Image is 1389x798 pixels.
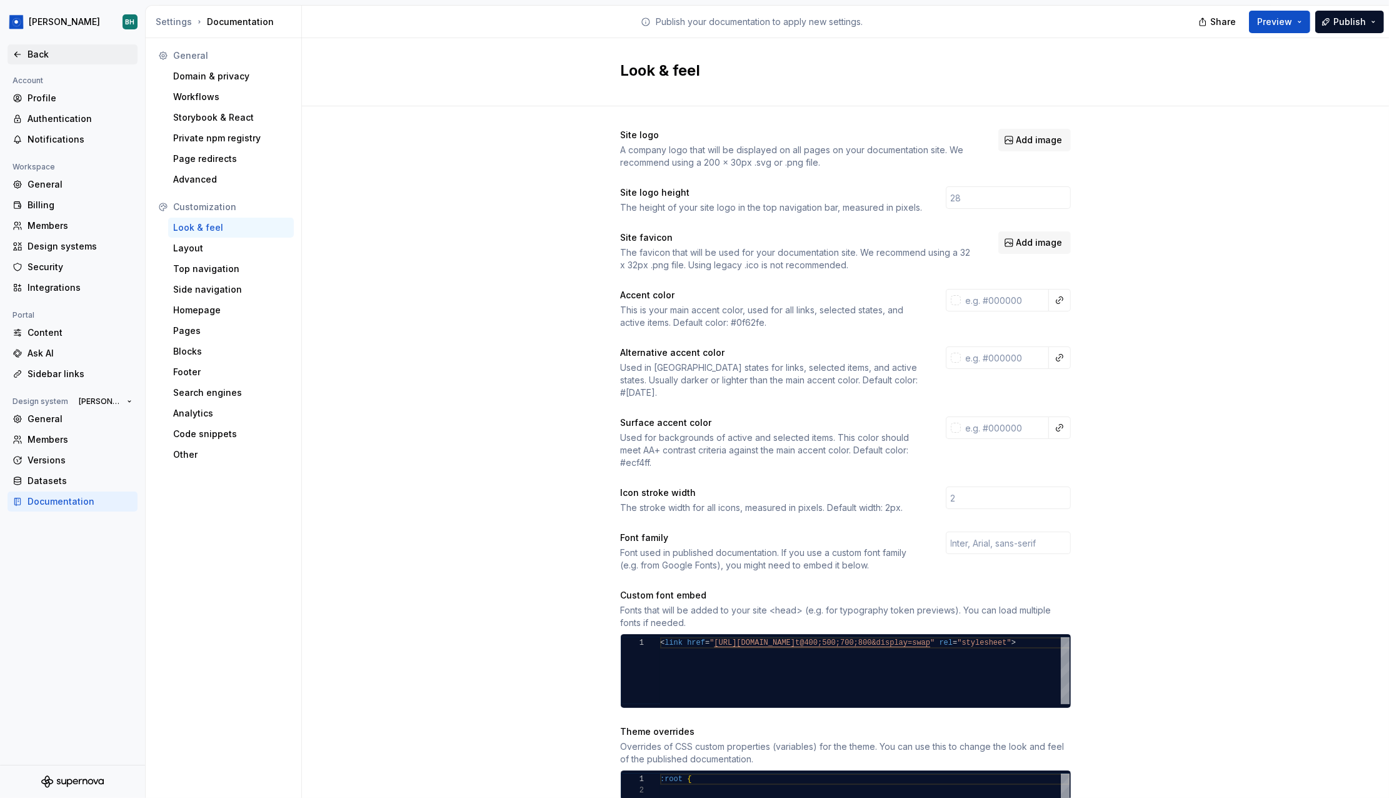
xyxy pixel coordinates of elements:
[168,445,294,465] a: Other
[939,639,953,647] span: rel
[168,300,294,320] a: Homepage
[946,186,1071,209] input: 28
[621,785,644,796] div: 2
[8,129,138,149] a: Notifications
[621,304,923,329] div: This is your main accent color, used for all links, selected states, and active items. Default co...
[1333,16,1366,28] span: Publish
[28,433,133,446] div: Members
[621,589,1071,602] div: Custom font embed
[173,70,289,83] div: Domain & privacy
[961,417,1049,439] input: e.g. #000000
[1257,16,1292,28] span: Preview
[8,409,138,429] a: General
[41,775,104,788] a: Supernova Logo
[8,394,73,409] div: Design system
[8,159,60,174] div: Workspace
[28,92,133,104] div: Profile
[168,280,294,300] a: Side navigation
[168,362,294,382] a: Footer
[1210,16,1236,28] span: Share
[621,231,976,244] div: Site favicon
[687,639,705,647] span: href
[168,259,294,279] a: Top navigation
[173,448,289,461] div: Other
[621,361,923,399] div: Used in [GEOGRAPHIC_DATA] states for links, selected items, and active states. Usually darker or ...
[621,346,923,359] div: Alternative accent color
[8,343,138,363] a: Ask AI
[168,424,294,444] a: Code snippets
[8,450,138,470] a: Versions
[8,174,138,194] a: General
[621,502,923,514] div: The stroke width for all icons, measured in pixels. Default width: 2px.
[173,132,289,144] div: Private npm registry
[660,639,664,647] span: <
[168,87,294,107] a: Workflows
[8,308,39,323] div: Portal
[173,221,289,234] div: Look & feel
[28,240,133,253] div: Design systems
[9,14,24,29] img: 049812b6-2877-400d-9dc9-987621144c16.png
[173,283,289,296] div: Side navigation
[28,178,133,191] div: General
[29,16,100,28] div: [PERSON_NAME]
[621,129,976,141] div: Site logo
[621,186,923,199] div: Site logo height
[621,637,644,649] div: 1
[28,261,133,273] div: Security
[168,383,294,403] a: Search engines
[28,347,133,360] div: Ask AI
[28,475,133,487] div: Datasets
[28,326,133,339] div: Content
[946,487,1071,509] input: 2
[621,246,976,271] div: The favicon that will be used for your documentation site. We recommend using a 32 x 32px .png fi...
[621,201,923,214] div: The height of your site logo in the top navigation bar, measured in pixels.
[168,403,294,423] a: Analytics
[1192,11,1244,33] button: Share
[8,44,138,64] a: Back
[173,153,289,165] div: Page redirects
[28,495,133,508] div: Documentation
[3,8,143,36] button: [PERSON_NAME]BH
[28,281,133,294] div: Integrations
[8,216,138,236] a: Members
[79,396,122,407] span: [PERSON_NAME]
[8,430,138,450] a: Members
[705,639,710,647] span: =
[173,386,289,399] div: Search engines
[8,492,138,512] a: Documentation
[8,471,138,491] a: Datasets
[621,487,923,499] div: Icon stroke width
[8,257,138,277] a: Security
[173,173,289,186] div: Advanced
[621,289,923,301] div: Accent color
[173,366,289,378] div: Footer
[621,61,1056,81] h2: Look & feel
[156,16,296,28] div: Documentation
[1315,11,1384,33] button: Publish
[621,604,1071,629] div: Fonts that will be added to your site <head> (e.g. for typography token previews). You can load m...
[8,236,138,256] a: Design systems
[1016,134,1063,146] span: Add image
[621,774,644,785] div: 1
[173,345,289,358] div: Blocks
[656,16,863,28] p: Publish your documentation to apply new settings.
[168,341,294,361] a: Blocks
[714,639,795,647] span: [URL][DOMAIN_NAME]
[168,108,294,128] a: Storybook & React
[156,16,192,28] button: Settings
[621,417,923,429] div: Surface accent color
[28,413,133,425] div: General
[8,73,48,88] div: Account
[621,432,923,469] div: Used for backgrounds of active and selected items. This color should meet AA+ contrast criteria a...
[621,740,1071,765] div: Overrides of CSS custom properties (variables) for the theme. You can use this to change the look...
[930,639,935,647] span: "
[1249,11,1310,33] button: Preview
[173,263,289,275] div: Top navigation
[621,532,923,544] div: Font family
[28,113,133,125] div: Authentication
[173,91,289,103] div: Workflows
[168,149,294,169] a: Page redirects
[168,128,294,148] a: Private npm registry
[795,639,930,647] span: t@400;500;700;800&display=swap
